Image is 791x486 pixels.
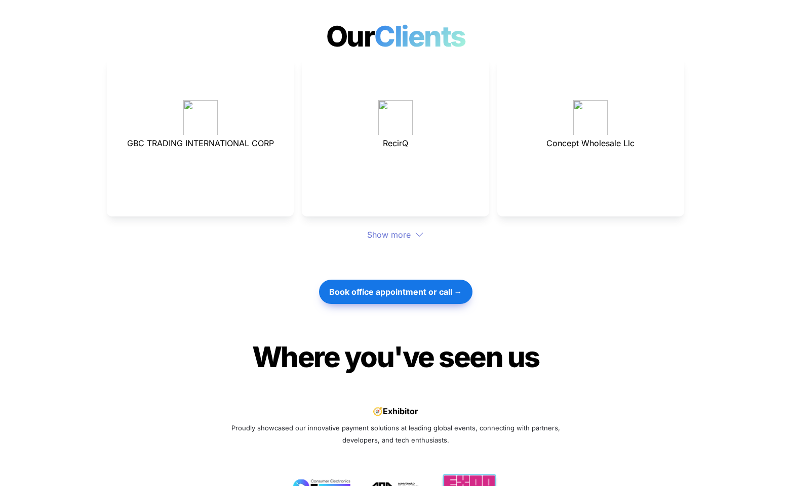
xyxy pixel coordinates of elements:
span: Join 1000+ happy startups that use Cardy [297,386,494,398]
span: Proudly showcased our innovative payment solutions at leading global events, connecting with part... [231,424,562,444]
span: Concept Wholesale Llc [546,138,635,148]
span: RecirQ [383,138,408,148]
strong: Exhibitor [383,406,418,416]
a: Book office appointment or call → [319,275,472,309]
span: Where you've seen us [252,340,539,374]
span: Clients [374,19,471,54]
span: 🧭 [373,406,383,416]
button: Book office appointment or call → [319,280,472,304]
div: Show more [107,229,684,241]
span: GBC TRADING INTERNATIONAL CORP [127,138,274,148]
span: Our [326,19,375,54]
strong: Book office appointment or call → [329,287,462,297]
